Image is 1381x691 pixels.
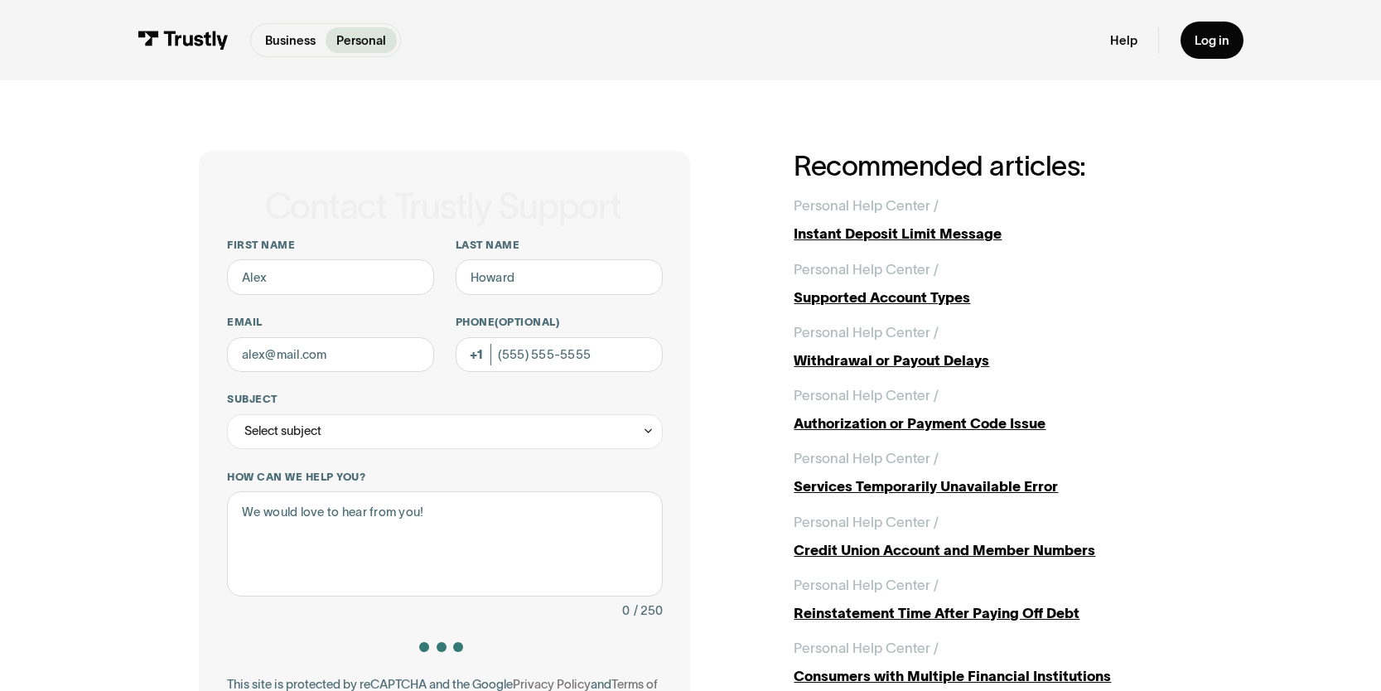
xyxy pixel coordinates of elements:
[1181,22,1243,59] a: Log in
[265,31,316,50] p: Business
[326,27,396,53] a: Personal
[794,413,1181,434] div: Authorization or Payment Code Issue
[224,187,662,226] h1: Contact Trustly Support
[227,316,434,330] label: Email
[794,575,1181,624] a: Personal Help Center /Reinstatement Time After Paying Off Debt
[634,600,663,621] div: / 250
[794,259,939,280] div: Personal Help Center /
[794,385,939,406] div: Personal Help Center /
[495,316,559,328] span: (Optional)
[794,288,1181,308] div: Supported Account Types
[794,512,939,533] div: Personal Help Center /
[794,322,939,343] div: Personal Help Center /
[227,414,662,449] div: Select subject
[794,196,1181,244] a: Personal Help Center /Instant Deposit Limit Message
[622,600,630,621] div: 0
[794,448,939,469] div: Personal Help Center /
[794,322,1181,371] a: Personal Help Center /Withdrawal or Payout Delays
[227,337,434,372] input: alex@mail.com
[456,337,663,372] input: (555) 555-5555
[227,259,434,294] input: Alex
[794,476,1181,497] div: Services Temporarily Unavailable Error
[456,316,663,330] label: Phone
[254,27,326,53] a: Business
[244,420,321,441] div: Select subject
[456,239,663,253] label: Last name
[794,666,1181,687] div: Consumers with Multiple Financial Institutions
[794,259,1181,308] a: Personal Help Center /Supported Account Types
[336,31,386,50] p: Personal
[794,224,1181,244] div: Instant Deposit Limit Message
[227,471,662,485] label: How can we help you?
[513,677,591,691] a: Privacy Policy
[1195,32,1229,48] div: Log in
[456,259,663,294] input: Howard
[794,638,939,659] div: Personal Help Center /
[794,512,1181,561] a: Personal Help Center /Credit Union Account and Member Numbers
[794,603,1181,624] div: Reinstatement Time After Paying Off Debt
[227,239,434,253] label: First name
[794,196,939,216] div: Personal Help Center /
[794,350,1181,371] div: Withdrawal or Payout Delays
[794,575,939,596] div: Personal Help Center /
[794,385,1181,434] a: Personal Help Center /Authorization or Payment Code Issue
[227,393,662,407] label: Subject
[794,540,1181,561] div: Credit Union Account and Member Numbers
[794,151,1181,181] h2: Recommended articles:
[1110,32,1137,48] a: Help
[794,448,1181,497] a: Personal Help Center /Services Temporarily Unavailable Error
[138,31,229,50] img: Trustly Logo
[794,638,1181,687] a: Personal Help Center /Consumers with Multiple Financial Institutions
